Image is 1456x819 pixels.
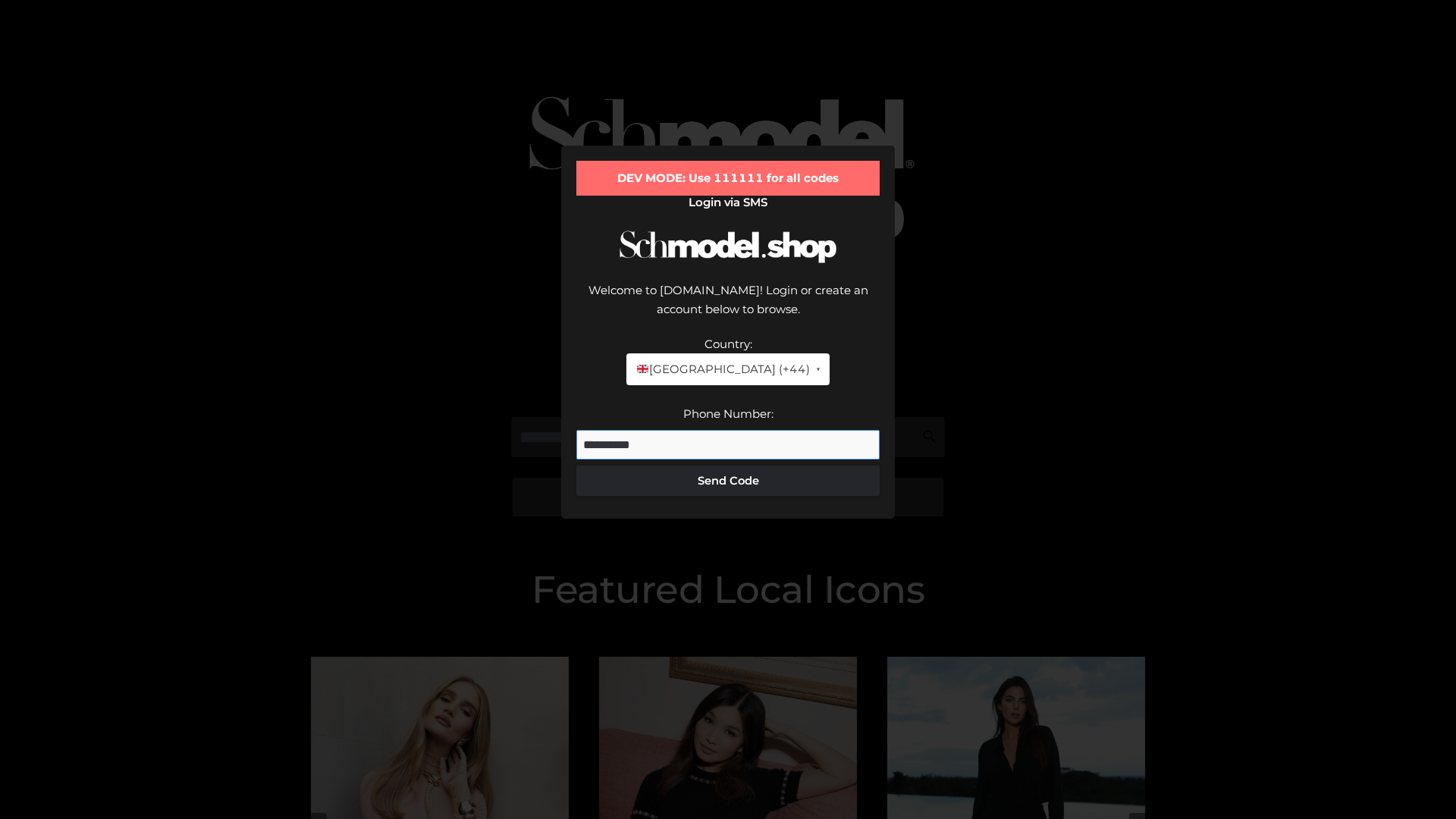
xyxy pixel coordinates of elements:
[614,217,842,277] img: Schmodel Logo
[576,196,880,209] h2: Login via SMS
[683,406,773,421] label: Phone Number:
[635,359,809,379] span: [GEOGRAPHIC_DATA] (+44)
[576,161,880,196] div: DEV MODE: Use 111111 for all codes
[576,281,880,334] div: Welcome to [DOMAIN_NAME]! Login or create an account below to browse.
[637,363,648,375] img: 🇬🇧
[576,466,880,496] button: Send Code
[704,337,752,351] label: Country:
